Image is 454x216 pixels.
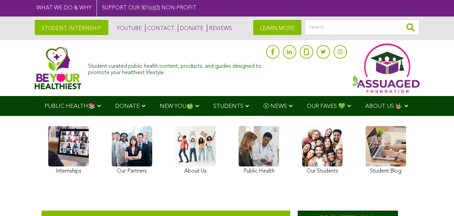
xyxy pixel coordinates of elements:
[253,20,301,35] a: LEARN MORE
[145,25,175,32] a: CONTACT
[213,103,243,109] span: STUDENTS
[178,25,204,32] a: DONATE
[35,96,420,116] div: Navigation Menu
[305,20,420,35] input: Search
[307,103,345,109] span: OUR FAVES 💚
[45,103,95,109] span: PUBLIC HEALTH📚
[160,103,193,109] span: NEW YOU🍏
[207,25,232,32] a: REVIEWS
[35,20,108,35] a: STUDENT INTERNSHIP
[35,47,82,89] img: Assuaged
[263,103,287,109] span: Ⓥ NEWS
[352,43,420,93] img: Assuaged App
[115,25,142,32] a: YOUTUBE
[365,103,402,109] span: ABOUT US 🤟🏽
[88,60,262,76] div: Student-curated public health content, products, and guides designed to promote your healthiest l...
[304,49,309,55] img: glassdoor
[420,184,454,216] iframe: Chat Widget
[115,103,140,109] span: DONATE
